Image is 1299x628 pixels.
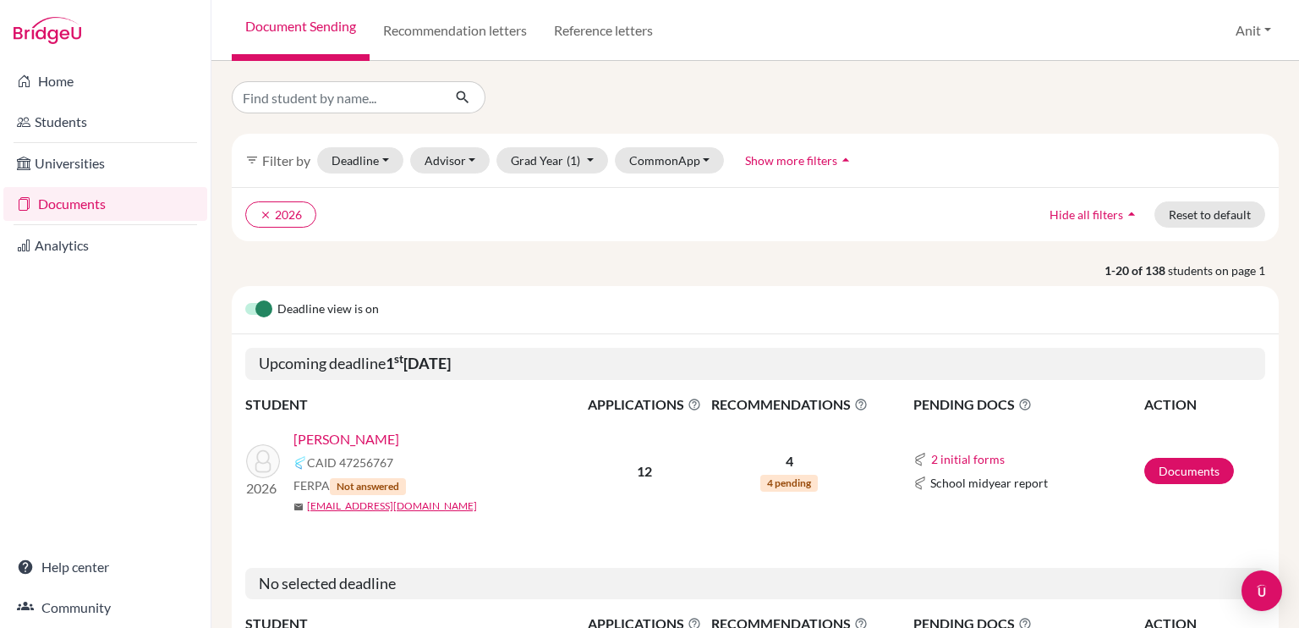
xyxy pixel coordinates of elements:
span: 4 pending [760,475,818,492]
button: Reset to default [1154,201,1265,228]
img: Bridge-U [14,17,81,44]
b: 1 [DATE] [386,354,451,372]
button: Grad Year(1) [496,147,608,174]
strong: 1-20 of 138 [1104,262,1168,279]
span: PENDING DOCS [913,394,1143,415]
span: FERPA [293,477,406,495]
span: Filter by [262,152,310,168]
sup: st [394,352,403,366]
a: Analytics [3,229,207,262]
a: [PERSON_NAME] [293,429,399,449]
a: Students [3,105,207,139]
img: Chaudhry, Kiruba [246,444,280,478]
button: Hide all filtersarrow_drop_up [1035,201,1154,228]
span: APPLICATIONS [584,394,704,415]
span: School midyear report [930,474,1048,492]
a: Help center [3,550,207,584]
a: [EMAIL_ADDRESS][DOMAIN_NAME] [307,499,477,514]
span: (1) [567,153,580,168]
button: CommonApp [615,147,725,174]
i: clear [260,209,271,221]
a: Home [3,64,207,98]
span: Deadline view is on [277,300,379,320]
button: Advisor [410,147,491,174]
h5: Upcoming deadline [245,348,1265,380]
img: Common App logo [293,456,307,470]
input: Find student by name... [232,81,441,113]
button: 2 initial forms [930,449,1006,469]
div: Open Intercom Messenger [1241,570,1282,611]
button: Anit [1228,14,1279,47]
a: Community [3,591,207,625]
p: 4 [706,451,872,471]
span: Hide all filters [1050,207,1123,222]
p: 2026 [246,478,280,499]
a: Documents [1144,458,1234,484]
span: students on page 1 [1168,262,1279,279]
button: clear2026 [245,201,316,228]
span: Show more filters [745,153,837,168]
b: 12 [637,463,652,479]
th: ACTION [1143,394,1265,416]
i: arrow_drop_up [837,151,854,168]
h5: No selected deadline [245,568,1265,600]
span: RECOMMENDATIONS [706,394,872,415]
span: CAID 47256767 [307,454,393,471]
a: Universities [3,146,207,180]
button: Show more filtersarrow_drop_up [731,147,869,174]
img: Common App logo [913,477,927,490]
i: filter_list [245,153,259,167]
button: Deadline [317,147,403,174]
th: STUDENT [245,394,584,416]
span: Not answered [330,478,406,495]
span: mail [293,502,304,512]
i: arrow_drop_up [1123,206,1140,223]
a: Documents [3,187,207,221]
img: Common App logo [913,453,927,466]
